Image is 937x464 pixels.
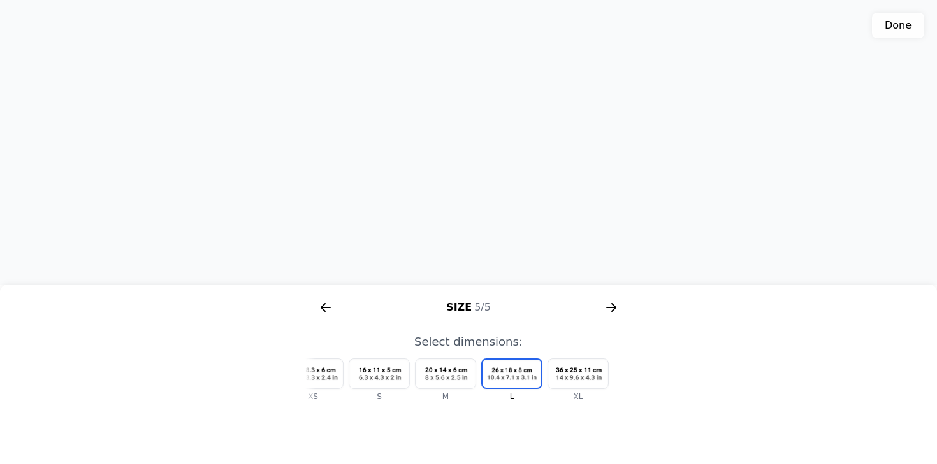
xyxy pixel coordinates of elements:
[415,391,476,402] div: M
[282,391,344,402] div: XS
[474,301,491,313] span: 5/5
[316,297,336,318] svg: arrow right short
[414,335,523,348] span: Select dimensions:
[601,297,621,318] svg: arrow right short
[305,297,632,318] div: Size
[872,13,924,38] button: Done
[349,391,410,402] div: S
[481,391,542,402] div: L
[548,391,609,402] div: XL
